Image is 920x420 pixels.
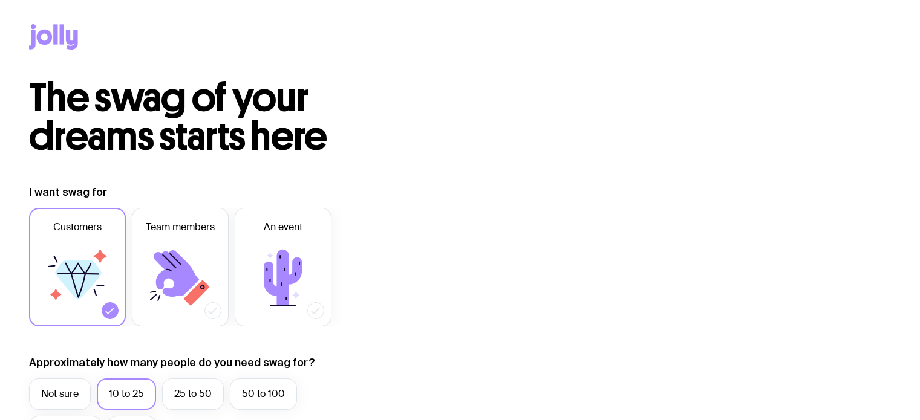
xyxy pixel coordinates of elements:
span: Customers [53,220,102,234]
label: Approximately how many people do you need swag for? [29,355,315,370]
label: 10 to 25 [97,378,156,410]
label: 50 to 100 [230,378,297,410]
label: 25 to 50 [162,378,224,410]
label: Not sure [29,378,91,410]
span: Team members [146,220,215,234]
label: I want swag for [29,185,107,199]
span: An event [264,220,302,234]
span: The swag of your dreams starts here [29,74,327,160]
